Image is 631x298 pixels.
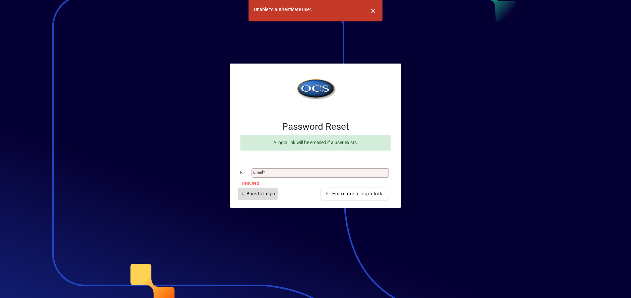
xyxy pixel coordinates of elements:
[240,190,275,197] span: Back to Login
[240,135,391,151] div: A login link will be emailed if a user exists.
[242,179,385,186] mat-error: Required
[254,6,312,13] div: Unable to authenticate user.
[238,188,278,200] a: Back to Login
[365,3,381,19] button: Dismiss
[326,190,382,197] span: Email me a login link
[253,170,263,175] mat-label: Email
[321,188,388,200] button: Email me a login link
[240,121,391,132] h2: Password Reset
